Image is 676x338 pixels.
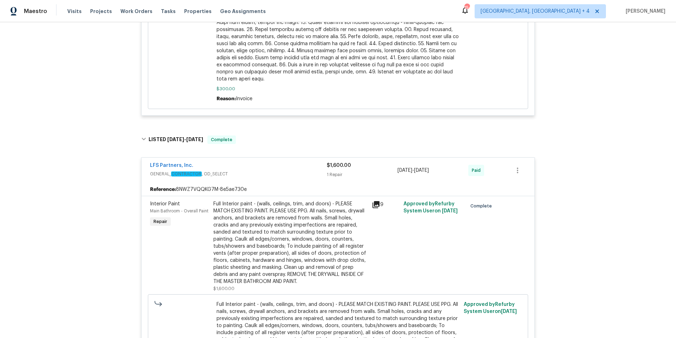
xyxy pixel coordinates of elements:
[167,137,184,142] span: [DATE]
[220,8,266,15] span: Geo Assignments
[327,163,351,168] span: $1,600.00
[142,183,534,196] div: 8NWZ7VQQKG7M-8e5ae730e
[623,8,665,15] span: [PERSON_NAME]
[151,218,170,225] span: Repair
[442,209,458,213] span: [DATE]
[470,203,495,210] span: Complete
[414,168,429,173] span: [DATE]
[372,200,399,209] div: 9
[184,8,212,15] span: Properties
[464,4,469,11] div: 154
[150,201,180,206] span: Interior Paint
[481,8,590,15] span: [GEOGRAPHIC_DATA], [GEOGRAPHIC_DATA] + 4
[167,137,203,142] span: -
[208,136,235,143] span: Complete
[186,137,203,142] span: [DATE]
[161,9,176,14] span: Tasks
[171,171,202,176] em: CONTRACTOR
[213,200,368,285] div: Full Interior paint - (walls, ceilings, trim, and doors) - PLEASE MATCH EXISTING PAINT. PLEASE US...
[464,302,517,314] span: Approved by Refurby System User on
[150,186,176,193] b: Reference:
[398,168,412,173] span: [DATE]
[403,201,458,213] span: Approved by Refurby System User on
[149,135,203,144] h6: LISTED
[139,128,537,151] div: LISTED [DATE]-[DATE]Complete
[217,85,460,92] span: $300.00
[120,8,152,15] span: Work Orders
[327,171,398,178] div: 1 Repair
[150,163,193,168] a: LFS Partners, Inc.
[472,167,483,174] span: Paid
[150,209,208,213] span: Main Bathroom - Overall Paint
[213,286,234,291] span: $1,600.00
[67,8,82,15] span: Visits
[150,170,327,177] span: GENERAL_ , OD_SELECT
[501,309,517,314] span: [DATE]
[236,96,252,101] span: Invoice
[24,8,47,15] span: Maestro
[90,8,112,15] span: Projects
[217,96,236,101] span: Reason:
[398,167,429,174] span: -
